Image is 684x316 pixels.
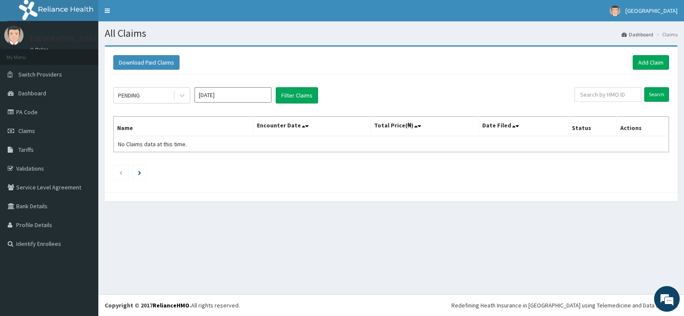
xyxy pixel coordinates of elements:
[451,301,678,310] div: Redefining Heath Insurance in [GEOGRAPHIC_DATA] using Telemedicine and Data Science!
[4,26,24,45] img: User Image
[254,117,370,136] th: Encounter Date
[18,127,35,135] span: Claims
[113,55,180,70] button: Download Paid Claims
[568,117,616,136] th: Status
[18,71,62,78] span: Switch Providers
[644,87,669,102] input: Search
[276,87,318,103] button: Filter Claims
[479,117,569,136] th: Date Filed
[30,35,100,42] p: [GEOGRAPHIC_DATA]
[575,87,642,102] input: Search by HMO ID
[370,117,478,136] th: Total Price(₦)
[105,301,191,309] strong: Copyright © 2017 .
[114,117,254,136] th: Name
[118,140,187,148] span: No Claims data at this time.
[138,168,141,176] a: Next page
[18,146,34,154] span: Tariffs
[654,31,678,38] li: Claims
[195,87,271,103] input: Select Month and Year
[105,28,678,39] h1: All Claims
[119,168,123,176] a: Previous page
[622,31,653,38] a: Dashboard
[633,55,669,70] a: Add Claim
[153,301,189,309] a: RelianceHMO
[616,117,669,136] th: Actions
[610,6,620,16] img: User Image
[30,47,50,53] a: Online
[625,7,678,15] span: [GEOGRAPHIC_DATA]
[98,294,684,316] footer: All rights reserved.
[18,89,46,97] span: Dashboard
[118,91,140,100] div: PENDING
